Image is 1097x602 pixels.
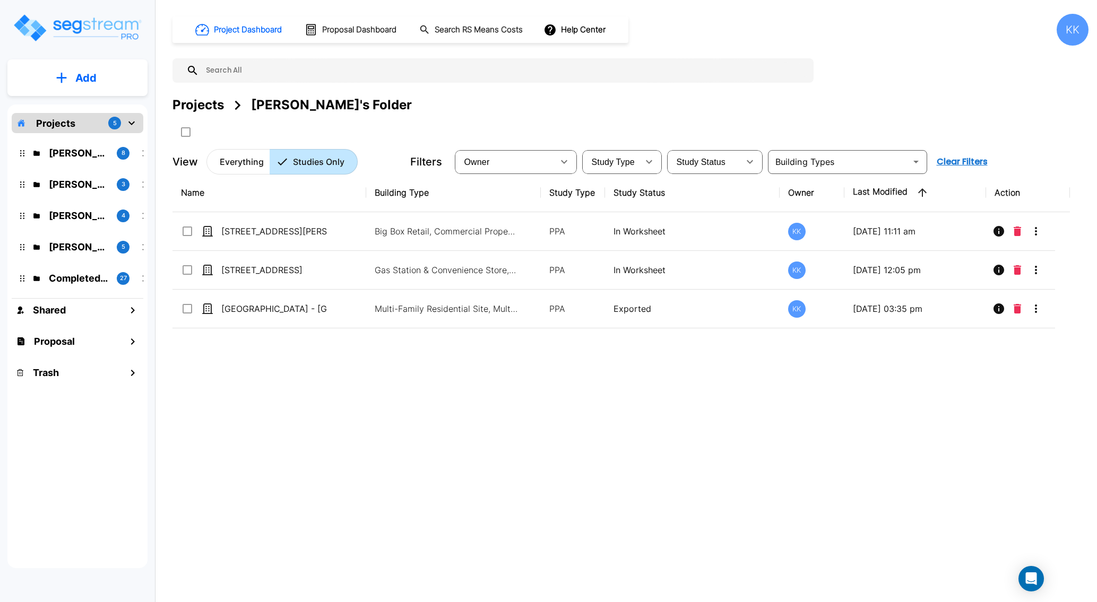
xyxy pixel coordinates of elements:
p: Big Box Retail, Commercial Property Site [375,225,518,238]
th: Building Type [366,173,541,212]
button: Delete [1009,298,1025,319]
div: Select [669,147,739,177]
span: Study Type [592,158,635,167]
p: Studies Only [293,155,344,168]
p: 8 [122,149,125,158]
div: KK [1057,14,1089,46]
div: KK [788,300,806,318]
p: 27 [120,274,127,283]
button: SelectAll [175,121,196,143]
button: More-Options [1025,298,1047,319]
p: PPA [549,302,597,315]
div: Select [584,147,638,177]
p: Filters [410,154,442,170]
div: KK [788,223,806,240]
div: Platform [206,149,358,175]
h1: Trash [33,365,59,380]
th: Owner [780,173,844,212]
input: Building Types [771,154,906,169]
p: Everything [220,155,264,168]
th: Study Status [605,173,780,212]
div: Open Intercom Messenger [1018,566,1044,591]
p: Kristina's Folder (Finalized Reports) [49,146,108,160]
button: Studies Only [270,149,358,175]
button: More-Options [1025,259,1047,281]
button: Search RS Means Costs [415,20,529,40]
p: Karina's Folder [49,177,108,191]
button: Help Center [541,20,610,40]
p: [STREET_ADDRESS] [221,264,327,276]
p: Projects [36,116,75,130]
p: Completed Client Reports 2025 [49,271,108,285]
p: Multi-Family Residential Site, Multi-Family Residential [375,302,518,315]
div: Select [457,147,554,177]
p: In Worksheet [614,225,771,238]
p: [STREET_ADDRESS][PERSON_NAME] [221,225,327,238]
p: PPA [549,264,597,276]
button: Proposal Dashboard [300,19,402,41]
p: [DATE] 12:05 pm [853,264,978,276]
h1: Proposal Dashboard [322,24,396,36]
th: Last Modified [844,173,987,212]
p: [GEOGRAPHIC_DATA] - [GEOGRAPHIC_DATA] [221,302,327,315]
h1: Project Dashboard [214,24,282,36]
img: Logo [12,13,142,43]
th: Action [986,173,1070,212]
p: In Worksheet [614,264,771,276]
button: Delete [1009,221,1025,242]
p: Gas Station & Convenience Store, Gas Station Site [375,264,518,276]
button: Info [988,221,1009,242]
button: Add [7,63,148,93]
p: Add [75,70,97,86]
h1: Shared [33,303,66,317]
p: Exported [614,302,771,315]
div: Projects [172,95,224,115]
button: Delete [1009,259,1025,281]
button: Clear Filters [932,151,992,172]
p: 3 [122,180,125,189]
p: View [172,154,198,170]
p: M.E. Folder [49,208,108,223]
p: 5 [122,242,125,251]
button: More-Options [1025,221,1047,242]
h1: Proposal [34,334,75,348]
p: [DATE] 11:11 am [853,225,978,238]
button: Info [988,259,1009,281]
button: Open [909,154,923,169]
button: Info [988,298,1009,319]
p: 5 [113,119,117,128]
button: Project Dashboard [191,18,288,41]
input: Search All [199,58,808,83]
span: Owner [464,158,490,167]
button: Everything [206,149,270,175]
p: [DATE] 03:35 pm [853,302,978,315]
div: KK [788,261,806,279]
p: PPA [549,225,597,238]
th: Study Type [541,173,606,212]
h1: Search RS Means Costs [435,24,523,36]
span: Study Status [677,158,726,167]
div: [PERSON_NAME]'s Folder [251,95,412,115]
th: Name [172,173,366,212]
p: 4 [122,211,125,220]
p: Jon's Folder [49,240,108,254]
